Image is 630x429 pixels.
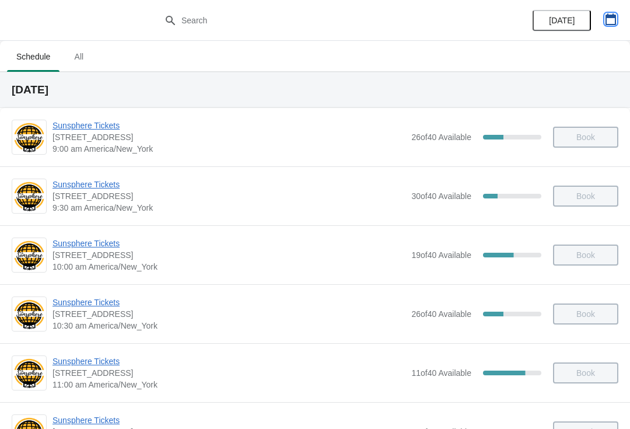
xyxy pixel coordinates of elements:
span: [STREET_ADDRESS] [52,308,405,320]
span: Sunsphere Tickets [52,179,405,190]
span: Sunsphere Tickets [52,120,405,131]
input: Search [181,10,473,31]
span: 9:00 am America/New_York [52,143,405,155]
span: [STREET_ADDRESS] [52,190,405,202]
img: Sunsphere Tickets | 810 Clinch Avenue, Knoxville, TN, USA | 10:00 am America/New_York [12,239,46,271]
span: Sunsphere Tickets [52,355,405,367]
span: Sunsphere Tickets [52,414,405,426]
span: 30 of 40 Available [411,191,471,201]
span: Sunsphere Tickets [52,238,405,249]
h2: [DATE] [12,84,618,96]
span: 10:30 am America/New_York [52,320,405,332]
img: Sunsphere Tickets | 810 Clinch Avenue, Knoxville, TN, USA | 11:00 am America/New_York [12,357,46,389]
span: [DATE] [549,16,575,25]
span: Schedule [7,46,60,67]
span: [STREET_ADDRESS] [52,367,405,379]
span: 19 of 40 Available [411,250,471,260]
img: Sunsphere Tickets | 810 Clinch Avenue, Knoxville, TN, USA | 9:30 am America/New_York [12,180,46,212]
span: [STREET_ADDRESS] [52,131,405,143]
span: [STREET_ADDRESS] [52,249,405,261]
span: 26 of 40 Available [411,309,471,319]
button: [DATE] [533,10,591,31]
span: 10:00 am America/New_York [52,261,405,273]
span: All [64,46,93,67]
span: 9:30 am America/New_York [52,202,405,214]
img: Sunsphere Tickets | 810 Clinch Avenue, Knoxville, TN, USA | 9:00 am America/New_York [12,121,46,154]
span: 11:00 am America/New_York [52,379,405,390]
span: 11 of 40 Available [411,368,471,378]
img: Sunsphere Tickets | 810 Clinch Avenue, Knoxville, TN, USA | 10:30 am America/New_York [12,298,46,330]
span: Sunsphere Tickets [52,297,405,308]
span: 26 of 40 Available [411,132,471,142]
